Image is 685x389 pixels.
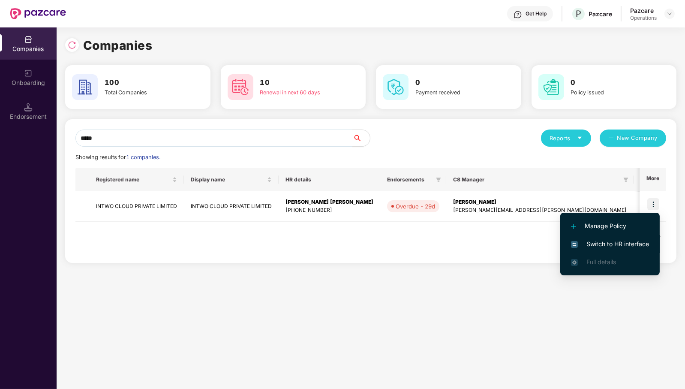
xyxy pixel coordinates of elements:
div: Total Companies [105,88,178,97]
span: Showing results for [75,154,160,160]
td: INTWO CLOUD PRIVATE LIMITED [184,191,279,222]
div: Pazcare [630,6,657,15]
button: plusNew Company [600,130,666,147]
div: [PERSON_NAME][EMAIL_ADDRESS][PERSON_NAME][DOMAIN_NAME] [453,206,627,214]
div: Renewal in next 60 days [260,88,334,97]
span: search [352,135,370,142]
img: svg+xml;base64,PHN2ZyB4bWxucz0iaHR0cDovL3d3dy53My5vcmcvMjAwMC9zdmciIHdpZHRoPSI2MCIgaGVpZ2h0PSI2MC... [228,74,253,100]
h1: Companies [83,36,153,55]
th: Display name [184,168,279,191]
img: svg+xml;base64,PHN2ZyBpZD0iUmVsb2FkLTMyeDMyIiB4bWxucz0iaHR0cDovL3d3dy53My5vcmcvMjAwMC9zdmciIHdpZH... [68,41,76,49]
span: plus [608,135,614,142]
img: svg+xml;base64,PHN2ZyB4bWxucz0iaHR0cDovL3d3dy53My5vcmcvMjAwMC9zdmciIHdpZHRoPSI2MCIgaGVpZ2h0PSI2MC... [72,74,98,100]
div: Pazcare [589,10,612,18]
span: New Company [617,134,658,142]
img: svg+xml;base64,PHN2ZyB4bWxucz0iaHR0cDovL3d3dy53My5vcmcvMjAwMC9zdmciIHdpZHRoPSIxMi4yMDEiIGhlaWdodD... [571,224,576,229]
span: filter [622,175,630,185]
img: icon [647,198,659,210]
th: HR details [279,168,380,191]
button: search [352,130,370,147]
div: Operations [630,15,657,21]
img: New Pazcare Logo [10,8,66,19]
h3: 10 [260,77,334,88]
div: [PERSON_NAME] [453,198,627,206]
span: Full details [586,258,616,265]
span: Manage Policy [571,221,649,231]
div: [PHONE_NUMBER] [285,206,373,214]
img: svg+xml;base64,PHN2ZyB3aWR0aD0iMjAiIGhlaWdodD0iMjAiIHZpZXdCb3g9IjAgMCAyMCAyMCIgZmlsbD0ibm9uZSIgeG... [24,69,33,78]
th: More [640,168,666,191]
h3: 0 [415,77,489,88]
div: Overdue - 29d [396,202,435,211]
span: 1 companies. [126,154,160,160]
span: filter [623,177,628,182]
span: caret-down [577,135,583,141]
img: svg+xml;base64,PHN2ZyBpZD0iQ29tcGFuaWVzIiB4bWxucz0iaHR0cDovL3d3dy53My5vcmcvMjAwMC9zdmciIHdpZHRoPS... [24,35,33,44]
img: svg+xml;base64,PHN2ZyBpZD0iSGVscC0zMngzMiIgeG1sbnM9Imh0dHA6Ly93d3cudzMub3JnLzIwMDAvc3ZnIiB3aWR0aD... [514,10,522,19]
span: filter [434,175,443,185]
td: INTWO CLOUD PRIVATE LIMITED [89,191,184,222]
img: svg+xml;base64,PHN2ZyBpZD0iRHJvcGRvd24tMzJ4MzIiIHhtbG5zPSJodHRwOi8vd3d3LnczLm9yZy8yMDAwL3N2ZyIgd2... [666,10,673,17]
span: CS Manager [453,176,620,183]
div: Policy issued [571,88,645,97]
span: Switch to HR interface [571,239,649,249]
span: filter [436,177,441,182]
div: Get Help [526,10,547,17]
img: svg+xml;base64,PHN2ZyB4bWxucz0iaHR0cDovL3d3dy53My5vcmcvMjAwMC9zdmciIHdpZHRoPSIxNiIgaGVpZ2h0PSIxNi... [571,241,578,248]
span: Display name [191,176,265,183]
img: svg+xml;base64,PHN2ZyB4bWxucz0iaHR0cDovL3d3dy53My5vcmcvMjAwMC9zdmciIHdpZHRoPSI2MCIgaGVpZ2h0PSI2MC... [538,74,564,100]
div: [PERSON_NAME] [PERSON_NAME] [285,198,373,206]
img: svg+xml;base64,PHN2ZyB4bWxucz0iaHR0cDovL3d3dy53My5vcmcvMjAwMC9zdmciIHdpZHRoPSI2MCIgaGVpZ2h0PSI2MC... [383,74,409,100]
div: Payment received [415,88,489,97]
img: svg+xml;base64,PHN2ZyB4bWxucz0iaHR0cDovL3d3dy53My5vcmcvMjAwMC9zdmciIHdpZHRoPSIxNi4zNjMiIGhlaWdodD... [571,259,578,266]
div: Reports [550,134,583,142]
span: Registered name [96,176,171,183]
h3: 0 [571,77,645,88]
h3: 100 [105,77,178,88]
img: svg+xml;base64,PHN2ZyB3aWR0aD0iMTQuNSIgaGVpZ2h0PSIxNC41IiB2aWV3Qm94PSIwIDAgMTYgMTYiIGZpbGw9Im5vbm... [24,103,33,112]
span: Endorsements [387,176,433,183]
th: Registered name [89,168,184,191]
span: P [576,9,581,19]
